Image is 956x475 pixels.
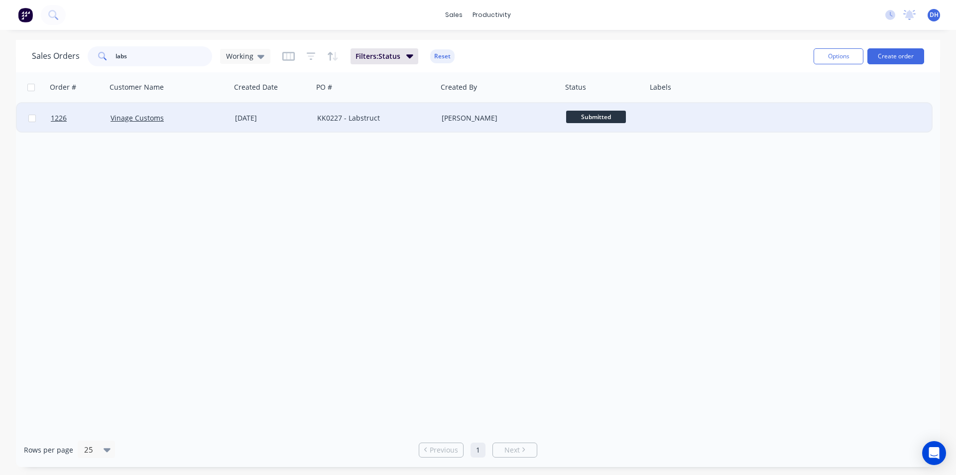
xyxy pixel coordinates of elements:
[51,103,111,133] a: 1226
[430,49,455,63] button: Reset
[565,82,586,92] div: Status
[356,51,400,61] span: Filters: Status
[226,51,253,61] span: Working
[650,82,671,92] div: Labels
[441,82,477,92] div: Created By
[419,445,463,455] a: Previous page
[316,82,332,92] div: PO #
[442,113,552,123] div: [PERSON_NAME]
[351,48,418,64] button: Filters:Status
[110,82,164,92] div: Customer Name
[504,445,520,455] span: Next
[430,445,458,455] span: Previous
[51,113,67,123] span: 1226
[471,443,485,458] a: Page 1 is your current page
[415,443,541,458] ul: Pagination
[317,113,428,123] div: KK0227 - Labstruct
[234,82,278,92] div: Created Date
[867,48,924,64] button: Create order
[32,51,80,61] h1: Sales Orders
[814,48,863,64] button: Options
[930,10,939,19] span: DH
[18,7,33,22] img: Factory
[566,111,626,123] span: Submitted
[440,7,468,22] div: sales
[468,7,516,22] div: productivity
[116,46,213,66] input: Search...
[50,82,76,92] div: Order #
[493,445,537,455] a: Next page
[111,113,164,123] a: Vinage Customs
[24,445,73,455] span: Rows per page
[235,113,309,123] div: [DATE]
[922,441,946,465] div: Open Intercom Messenger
